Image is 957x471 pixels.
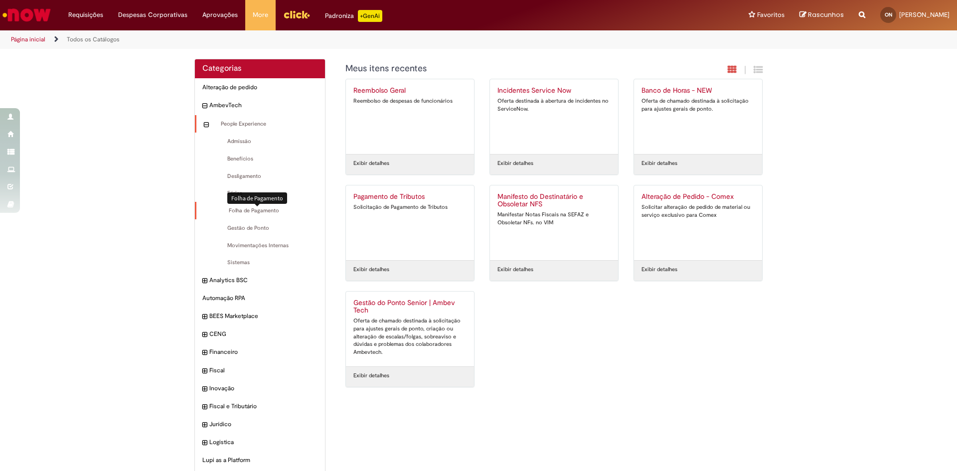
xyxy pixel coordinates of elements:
div: Alteração de pedido [195,78,325,97]
span: Rascunhos [808,10,844,19]
span: Lupi as a Platform [202,456,318,465]
ul: AmbevTech subcategorias [195,115,325,272]
ul: Trilhas de página [7,30,631,49]
span: [PERSON_NAME] [899,10,950,19]
div: Desligamento [195,167,325,185]
h2: Reembolso Geral [353,87,467,95]
span: Fiscal e Tributário [209,402,318,411]
h2: Alteração de Pedido - Comex [641,193,755,201]
span: Logistica [209,438,318,447]
a: Reembolso Geral Reembolso de despesas de funcionários [346,79,474,154]
span: More [253,10,268,20]
i: expandir categoria Analytics BSC [202,276,207,286]
a: Incidentes Service Now Oferta destinada à abertura de incidentes no ServiceNow. [490,79,618,154]
div: Admissão [195,133,325,151]
div: Folha de Pagamento [195,202,325,220]
span: Folha de Pagamento [204,207,318,215]
a: Gestão do Ponto Senior | Ambev Tech Oferta de chamado destinada à solicitação para ajustes gerais... [346,292,474,366]
div: expandir categoria Logistica Logistica [195,433,325,452]
span: Benefícios [202,155,318,163]
i: expandir categoria Fiscal e Tributário [202,402,207,412]
div: Oferta de chamado destinada à solicitação para ajustes gerais de ponto. [641,97,755,113]
a: Exibir detalhes [641,266,677,274]
div: expandir categoria Analytics BSC Analytics BSC [195,271,325,290]
span: Inovação [209,384,318,393]
img: click_logo_yellow_360x200.png [283,7,310,22]
ul: People Experience subcategorias [195,133,325,272]
a: Página inicial [11,35,45,43]
span: Fiscal [209,366,318,375]
span: Aprovações [202,10,238,20]
div: Manifestar Notas Fiscais na SEFAZ e Obsoletar NFs. no VIM [497,211,611,226]
div: Benefícios [195,150,325,168]
i: Exibição em cartão [728,65,737,74]
h2: Categorias [202,64,318,73]
span: Favoritos [757,10,785,20]
a: Banco de Horas - NEW Oferta de chamado destinada à solicitação para ajustes gerais de ponto. [634,79,762,154]
span: Financeiro [209,348,318,356]
div: expandir categoria Inovação Inovação [195,379,325,398]
h2: Gestão do Ponto Senior | Ambev Tech [353,299,467,315]
span: AmbevTech [209,101,318,110]
div: Gestão de Ponto [195,219,325,237]
span: Jurídico [209,420,318,429]
span: Gestão de Ponto [202,224,318,232]
span: Admissão [202,138,318,146]
i: expandir categoria Jurídico [202,420,207,430]
div: expandir categoria Jurídico Jurídico [195,415,325,434]
span: Automação RPA [202,294,318,303]
div: Reembolso de despesas de funcionários [353,97,467,105]
span: Sistemas [202,259,318,267]
span: Férias [202,189,318,197]
span: ON [885,11,892,18]
div: Solicitação de Pagamento de Tributos [353,203,467,211]
i: recolher categoria AmbevTech [202,101,207,111]
i: recolher categoria People Experience [204,120,208,130]
h2: Pagamento de Tributos [353,193,467,201]
span: CENG [209,330,318,338]
p: +GenAi [358,10,382,22]
a: Alteração de Pedido - Comex Solicitar alteração de pedido de material ou serviço exclusivo para C... [634,185,762,260]
div: Lupi as a Platform [195,451,325,470]
a: Exibir detalhes [497,266,533,274]
a: Exibir detalhes [641,159,677,167]
span: Requisições [68,10,103,20]
a: Manifesto do Destinatário e Obsoletar NFS Manifestar Notas Fiscais na SEFAZ e Obsoletar NFs. no VIM [490,185,618,260]
span: Despesas Corporativas [118,10,187,20]
a: Todos os Catálogos [67,35,120,43]
div: recolher categoria People Experience People Experience [195,115,325,133]
div: Movimentações Internas [195,237,325,255]
i: expandir categoria Inovação [202,384,207,394]
span: BEES Marketplace [209,312,318,320]
h2: Manifesto do Destinatário e Obsoletar NFS [497,193,611,209]
i: expandir categoria BEES Marketplace [202,312,207,322]
div: recolher categoria AmbevTech AmbevTech [195,96,325,115]
i: expandir categoria Fiscal [202,366,207,376]
a: Exibir detalhes [353,372,389,380]
div: Sistemas [195,254,325,272]
img: ServiceNow [1,5,52,25]
h1: {"description":"","title":"Meus itens recentes"} Categoria [345,64,655,74]
div: Solicitar alteração de pedido de material ou serviço exclusivo para Comex [641,203,755,219]
div: Oferta de chamado destinada à solicitação para ajustes gerais de ponto, criação ou alteração de e... [353,317,467,356]
span: People Experience [211,120,318,128]
span: Movimentações Internas [202,242,318,250]
div: expandir categoria CENG CENG [195,325,325,343]
a: Exibir detalhes [497,159,533,167]
div: Férias [195,184,325,202]
a: Pagamento de Tributos Solicitação de Pagamento de Tributos [346,185,474,260]
div: expandir categoria Financeiro Financeiro [195,343,325,361]
div: Oferta destinada à abertura de incidentes no ServiceNow. [497,97,611,113]
span: | [744,64,746,76]
i: expandir categoria Financeiro [202,348,207,358]
i: Exibição de grade [754,65,763,74]
div: Folha de Pagamento [227,192,287,204]
div: Automação RPA [195,289,325,308]
span: Desligamento [202,172,318,180]
i: expandir categoria Logistica [202,438,207,448]
div: expandir categoria Fiscal Fiscal [195,361,325,380]
div: Padroniza [325,10,382,22]
a: Exibir detalhes [353,159,389,167]
a: Rascunhos [799,10,844,20]
h2: Banco de Horas - NEW [641,87,755,95]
